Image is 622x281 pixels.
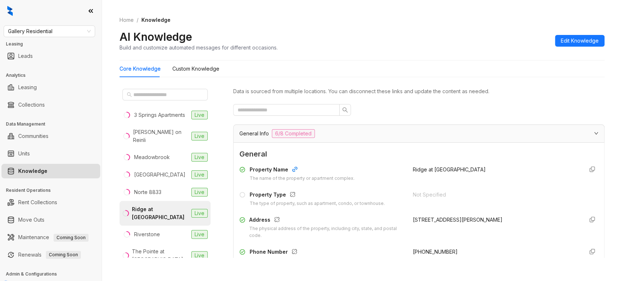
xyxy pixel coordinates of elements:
[134,153,170,161] div: Meadowbrook
[18,49,33,63] a: Leads
[6,187,102,194] h3: Resident Operations
[250,175,355,182] div: The name of the property or apartment complex.
[594,131,598,135] span: expanded
[555,35,605,47] button: Edit Knowledge
[6,41,102,47] h3: Leasing
[1,146,100,161] li: Units
[18,164,47,178] a: Knowledge
[1,164,100,178] li: Knowledge
[132,248,188,264] div: The Pointe at [GEOGRAPHIC_DATA]
[191,132,208,140] span: Live
[250,248,380,257] div: Phone Number
[18,129,48,143] a: Communities
[249,225,404,239] div: The physical address of the property, including city, state, and postal code.
[18,195,57,210] a: Rent Collections
[134,111,185,119] div: 3 Springs Apartments
[1,98,100,112] li: Collections
[1,213,100,227] li: Move Outs
[1,230,100,245] li: Maintenance
[413,166,486,173] span: Ridge at [GEOGRAPHIC_DATA]
[191,209,208,218] span: Live
[191,230,208,239] span: Live
[1,80,100,95] li: Leasing
[18,146,30,161] a: Units
[137,16,138,24] li: /
[239,149,598,160] span: General
[120,65,161,73] div: Core Knowledge
[134,188,161,196] div: Norte 8833
[1,195,100,210] li: Rent Collections
[250,166,355,175] div: Property Name
[191,188,208,197] span: Live
[141,17,171,23] span: Knowledge
[413,191,578,199] div: Not Specified
[134,171,185,179] div: [GEOGRAPHIC_DATA]
[46,251,81,259] span: Coming Soon
[234,125,604,142] div: General Info6/8 Completed
[1,248,100,262] li: Renewals
[54,234,89,242] span: Coming Soon
[120,30,192,44] h2: AI Knowledge
[6,72,102,79] h3: Analytics
[120,44,278,51] div: Build and customize automated messages for different occasions.
[250,191,385,200] div: Property Type
[18,213,44,227] a: Move Outs
[132,205,188,221] div: Ridge at [GEOGRAPHIC_DATA]
[191,251,208,260] span: Live
[127,92,132,97] span: search
[249,216,404,225] div: Address
[191,111,208,119] span: Live
[18,248,81,262] a: RenewalsComing Soon
[133,128,188,144] div: [PERSON_NAME] on Reinli
[8,26,91,37] span: Gallery Residential
[18,80,37,95] a: Leasing
[118,16,135,24] a: Home
[561,37,599,45] span: Edit Knowledge
[172,65,219,73] div: Custom Knowledge
[1,129,100,143] li: Communities
[239,130,269,138] span: General Info
[233,87,605,95] div: Data is sourced from multiple locations. You can disconnect these links and update the content as...
[6,121,102,127] h3: Data Management
[250,200,385,207] div: The type of property, such as apartment, condo, or townhouse.
[413,216,578,224] div: [STREET_ADDRESS][PERSON_NAME]
[413,249,458,255] span: [PHONE_NUMBER]
[342,107,348,113] span: search
[6,271,102,277] h3: Admin & Configurations
[7,6,13,16] img: logo
[18,98,45,112] a: Collections
[134,230,160,238] div: Riverstone
[191,153,208,162] span: Live
[250,257,380,264] div: The contact phone number for the property or leasing office.
[191,170,208,179] span: Live
[272,129,315,138] span: 6/8 Completed
[1,49,100,63] li: Leads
